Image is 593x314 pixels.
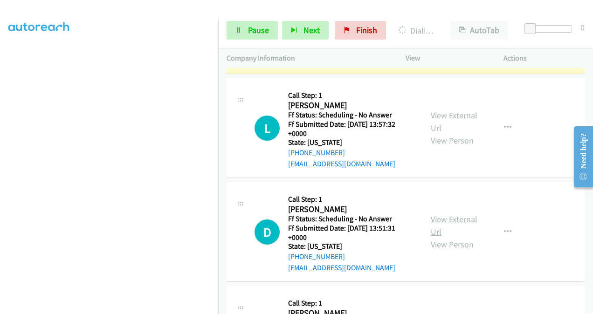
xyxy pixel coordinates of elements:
[288,100,411,111] h2: [PERSON_NAME]
[227,21,278,40] a: Pause
[288,299,414,308] h5: Call Step: 1
[431,135,474,146] a: View Person
[431,214,477,237] a: View External Url
[288,242,414,251] h5: State: [US_STATE]
[288,214,414,224] h5: Ff Status: Scheduling - No Answer
[356,25,377,35] span: Finish
[288,263,395,272] a: [EMAIL_ADDRESS][DOMAIN_NAME]
[288,91,414,100] h5: Call Step: 1
[248,25,269,35] span: Pause
[288,138,414,147] h5: State: [US_STATE]
[431,239,474,250] a: View Person
[255,219,280,245] h1: D
[255,219,280,245] div: The call is yet to be attempted
[288,159,395,168] a: [EMAIL_ADDRESS][DOMAIN_NAME]
[227,53,389,64] p: Company Information
[566,120,593,194] iframe: Resource Center
[288,204,411,215] h2: [PERSON_NAME]
[288,110,414,120] h5: Ff Status: Scheduling - No Answer
[431,110,477,133] a: View External Url
[282,21,329,40] button: Next
[255,116,280,141] div: The call is yet to be attempted
[580,21,585,34] div: 0
[288,120,414,138] h5: Ff Submitted Date: [DATE] 13:57:32 +0000
[406,53,487,64] p: View
[450,21,508,40] button: AutoTab
[288,148,345,157] a: [PHONE_NUMBER]
[399,24,434,37] p: Dialing [PERSON_NAME]
[288,224,414,242] h5: Ff Submitted Date: [DATE] 13:51:31 +0000
[288,195,414,204] h5: Call Step: 1
[255,116,280,141] h1: L
[303,25,320,35] span: Next
[335,21,386,40] a: Finish
[503,53,585,64] p: Actions
[288,252,345,261] a: [PHONE_NUMBER]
